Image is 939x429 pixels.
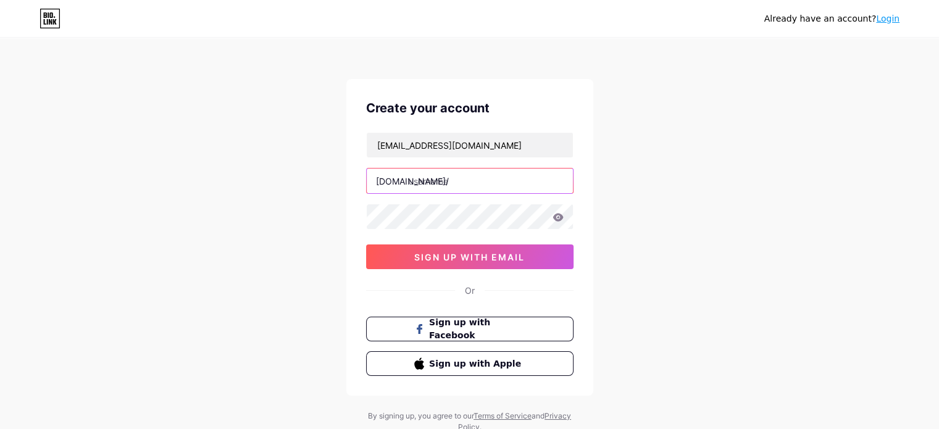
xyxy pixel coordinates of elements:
span: sign up with email [414,252,525,262]
button: Sign up with Apple [366,351,574,376]
div: Create your account [366,99,574,117]
span: Sign up with Apple [429,357,525,370]
div: [DOMAIN_NAME]/ [376,175,449,188]
div: Already have an account? [764,12,899,25]
button: Sign up with Facebook [366,317,574,341]
span: Sign up with Facebook [429,316,525,342]
button: sign up with email [366,244,574,269]
a: Terms of Service [474,411,532,420]
input: Email [367,133,573,157]
a: Login [876,14,899,23]
input: username [367,169,573,193]
div: Or [465,284,475,297]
